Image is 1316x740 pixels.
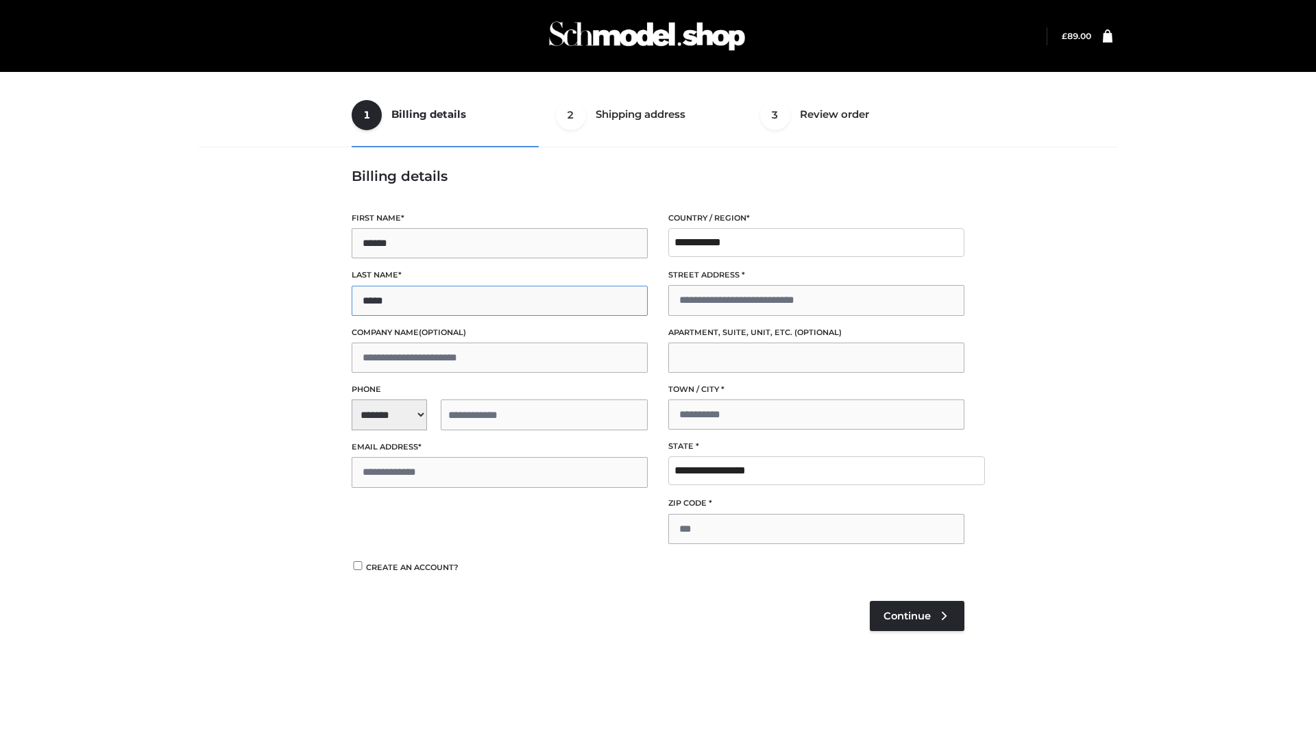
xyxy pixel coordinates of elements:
a: £89.00 [1062,31,1091,41]
label: Street address [668,269,964,282]
span: (optional) [419,328,466,337]
bdi: 89.00 [1062,31,1091,41]
label: First name [352,212,648,225]
h3: Billing details [352,168,964,184]
span: £ [1062,31,1067,41]
label: State [668,440,964,453]
label: Apartment, suite, unit, etc. [668,326,964,339]
label: ZIP Code [668,497,964,510]
img: Schmodel Admin 964 [544,9,750,63]
label: Company name [352,326,648,339]
label: Phone [352,383,648,396]
label: Town / City [668,383,964,396]
label: Country / Region [668,212,964,225]
label: Last name [352,269,648,282]
span: (optional) [794,328,842,337]
span: Continue [884,610,931,622]
span: Create an account? [366,563,459,572]
label: Email address [352,441,648,454]
input: Create an account? [352,561,364,570]
a: Continue [870,601,964,631]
